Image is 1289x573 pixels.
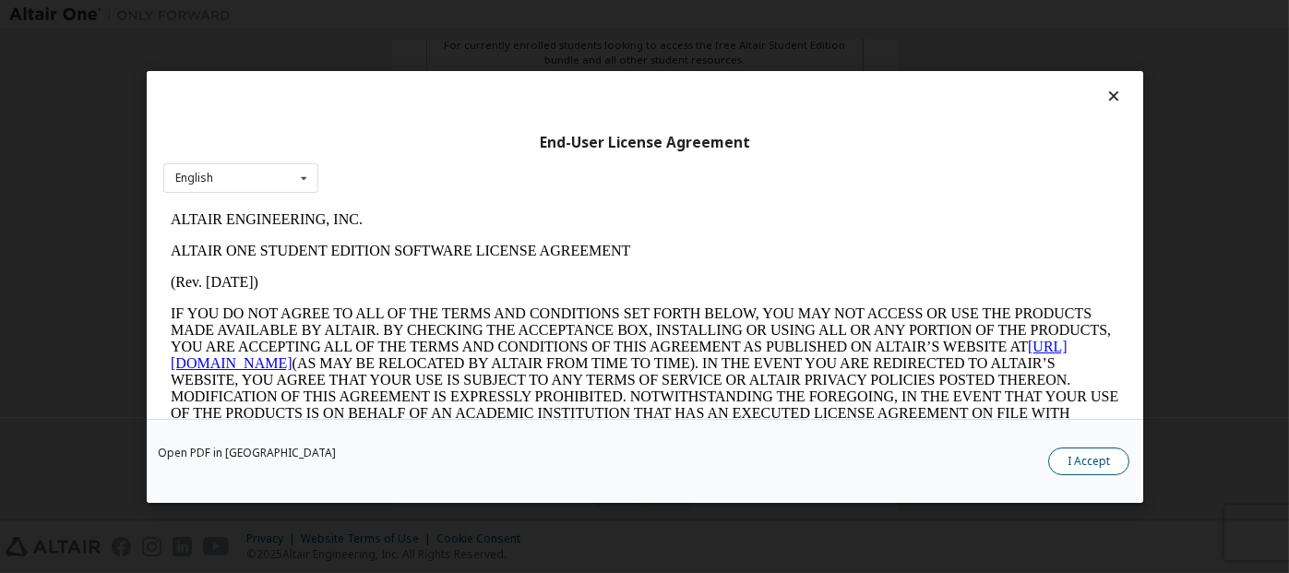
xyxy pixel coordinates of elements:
[1048,447,1129,474] button: I Accept
[7,101,956,234] p: IF YOU DO NOT AGREE TO ALL OF THE TERMS AND CONDITIONS SET FORTH BELOW, YOU MAY NOT ACCESS OR USE...
[7,249,956,316] p: This Altair One Student Edition Software License Agreement (“Agreement”) is between Altair Engine...
[7,135,904,167] a: [URL][DOMAIN_NAME]
[7,39,956,55] p: ALTAIR ONE STUDENT EDITION SOFTWARE LICENSE AGREEMENT
[7,7,956,24] p: ALTAIR ENGINEERING, INC.
[163,133,1127,151] div: End-User License Agreement
[7,70,956,87] p: (Rev. [DATE])
[175,173,213,184] div: English
[158,447,336,458] a: Open PDF in [GEOGRAPHIC_DATA]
